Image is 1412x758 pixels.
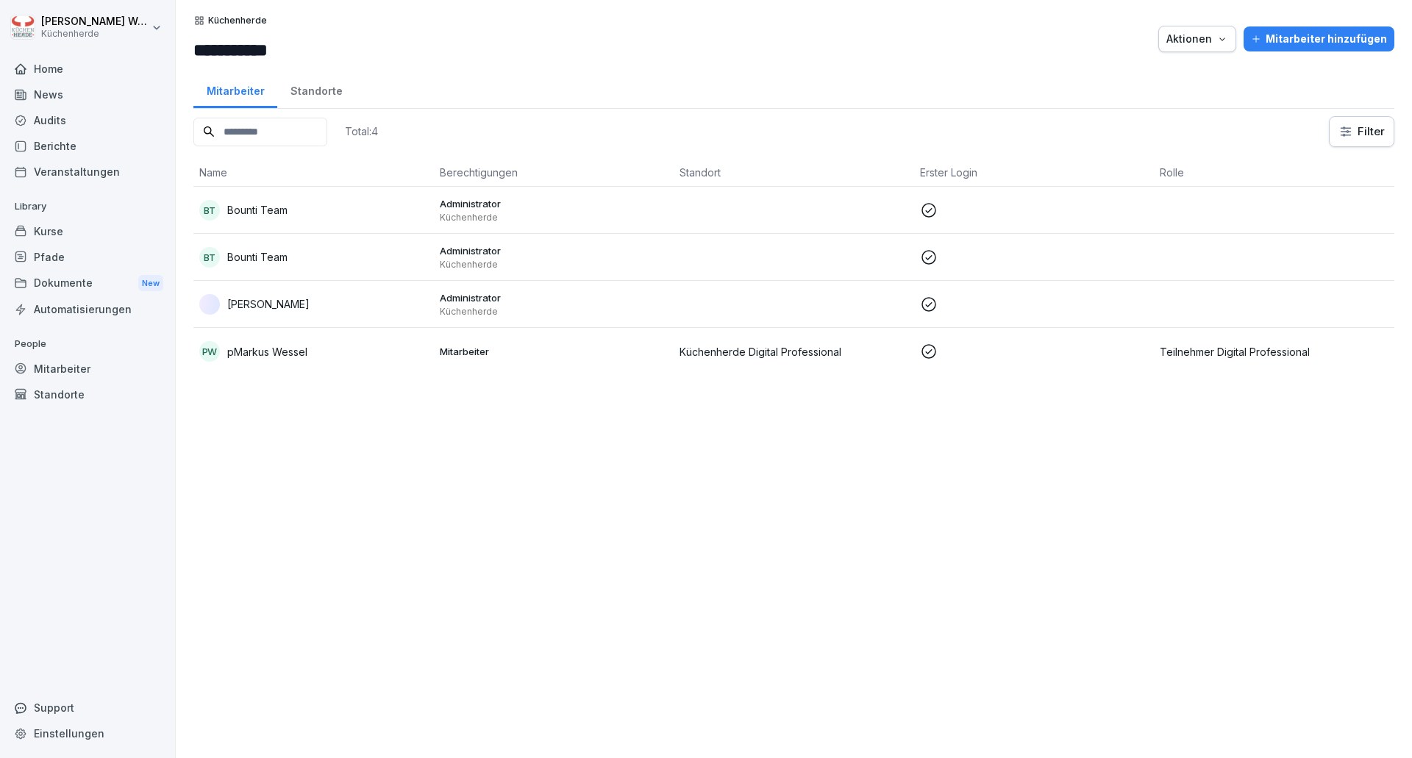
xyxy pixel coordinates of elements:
a: Mitarbeiter [7,356,168,382]
p: [PERSON_NAME] Wessel [41,15,149,28]
div: pW [199,341,220,362]
p: pMarkus Wessel [227,344,307,360]
th: Berechtigungen [434,159,674,187]
a: Berichte [7,133,168,159]
a: Einstellungen [7,721,168,746]
p: Küchenherde [208,15,267,26]
a: DokumenteNew [7,270,168,297]
div: Dokumente [7,270,168,297]
th: Rolle [1154,159,1394,187]
p: Küchenherde [440,212,668,224]
div: Mitarbeiter hinzufügen [1251,31,1387,47]
div: Filter [1338,124,1385,139]
p: Küchenherde [41,29,149,39]
p: Administrator [440,291,668,304]
button: Aktionen [1158,26,1236,52]
div: BT [199,200,220,221]
a: News [7,82,168,107]
a: Standorte [277,71,355,108]
p: Teilnehmer Digital Professional [1160,344,1388,360]
th: Erster Login [914,159,1155,187]
a: Kurse [7,218,168,244]
div: New [138,275,163,292]
button: Mitarbeiter hinzufügen [1244,26,1394,51]
p: Mitarbeiter [440,345,668,358]
img: blkuibim9ggwy8x0ihyxhg17.png [199,294,220,315]
p: Bounti Team [227,202,288,218]
p: Bounti Team [227,249,288,265]
a: Automatisierungen [7,296,168,322]
p: Library [7,195,168,218]
a: Mitarbeiter [193,71,277,108]
p: Administrator [440,244,668,257]
p: Küchenherde [440,306,668,318]
div: Support [7,695,168,721]
p: Küchenherde Digital Professional [680,344,908,360]
p: Küchenherde [440,259,668,271]
a: Audits [7,107,168,133]
a: Veranstaltungen [7,159,168,185]
div: BT [199,247,220,268]
th: Name [193,159,434,187]
button: Filter [1330,117,1394,146]
a: Pfade [7,244,168,270]
p: [PERSON_NAME] [227,296,310,312]
a: Standorte [7,382,168,407]
a: Home [7,56,168,82]
th: Standort [674,159,914,187]
p: Administrator [440,197,668,210]
p: Total: 4 [345,124,378,138]
p: People [7,332,168,356]
div: Aktionen [1166,31,1228,47]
